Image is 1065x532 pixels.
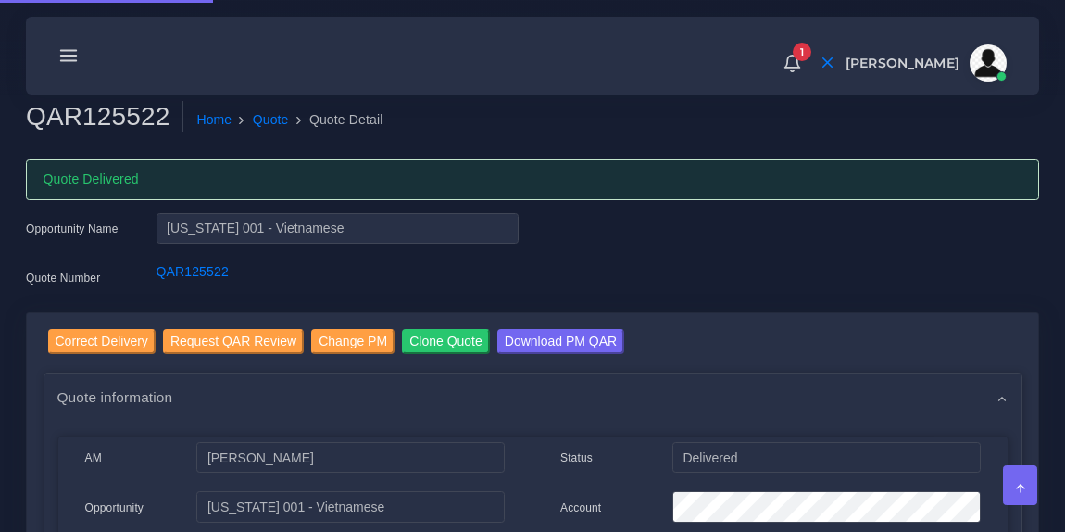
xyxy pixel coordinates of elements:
input: Download PM QAR [497,329,624,354]
label: Status [560,450,593,466]
label: Account [560,500,601,516]
a: Quote [253,110,289,130]
span: 1 [793,43,811,61]
label: Quote Number [26,270,100,286]
label: AM [85,450,102,466]
input: Request QAR Review [163,329,304,354]
span: Quote information [57,386,173,408]
div: Quote information [44,374,1021,421]
a: [PERSON_NAME]avatar [836,44,1013,82]
a: QAR125522 [157,264,229,279]
h2: QAR125522 [26,101,183,133]
label: Opportunity [85,500,144,516]
input: Correct Delivery [48,329,156,354]
label: Opportunity Name [26,221,119,237]
li: Quote Detail [289,110,383,130]
input: Change PM [311,329,395,354]
img: avatar [970,44,1007,82]
input: Clone Quote [402,329,490,354]
span: [PERSON_NAME] [846,57,959,70]
a: Home [196,110,232,130]
div: Quote Delivered [26,159,1039,200]
a: 1 [776,53,808,73]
